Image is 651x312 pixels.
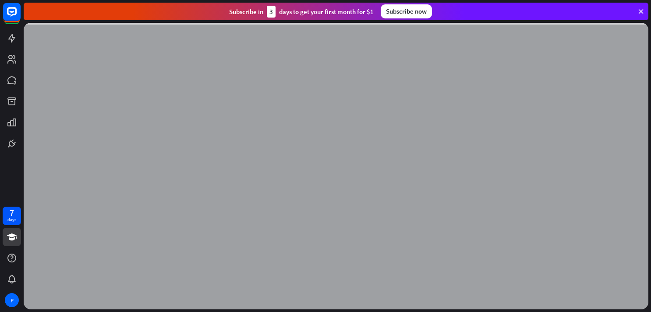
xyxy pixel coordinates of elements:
[7,217,16,223] div: days
[267,6,276,18] div: 3
[229,6,374,18] div: Subscribe in days to get your first month for $1
[10,209,14,217] div: 7
[381,4,432,18] div: Subscribe now
[3,207,21,225] a: 7 days
[5,293,19,307] div: P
